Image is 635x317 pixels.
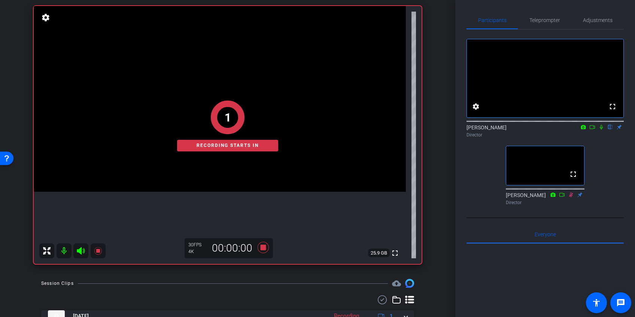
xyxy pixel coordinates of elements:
div: Recording starts in [177,140,278,151]
img: Session clips [405,279,414,288]
span: Destinations for your clips [392,279,401,288]
mat-icon: fullscreen [608,102,617,111]
span: Everyone [535,232,556,237]
div: Director [467,132,624,138]
mat-icon: fullscreen [569,170,578,179]
span: Teleprompter [529,18,560,23]
mat-icon: accessibility [592,298,601,307]
span: Participants [478,18,507,23]
div: [PERSON_NAME] [506,191,584,206]
div: Session Clips [41,280,74,287]
div: Director [506,199,584,206]
mat-icon: cloud_upload [392,279,401,288]
mat-icon: message [616,298,625,307]
mat-icon: settings [471,102,480,111]
mat-icon: flip [606,123,615,130]
div: [PERSON_NAME] [467,124,624,138]
div: 1 [225,109,231,126]
span: Adjustments [583,18,613,23]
